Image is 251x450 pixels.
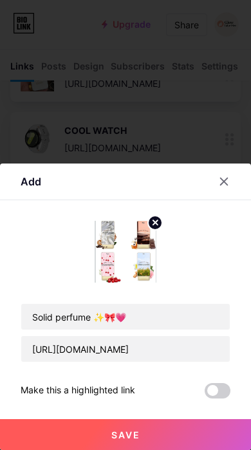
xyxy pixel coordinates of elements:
input: Title [21,304,230,330]
input: URL [21,336,230,362]
div: Make this a highlighted link [21,383,135,398]
span: Save [111,429,140,440]
div: Add [21,174,41,189]
img: link_thumbnail [95,221,156,283]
